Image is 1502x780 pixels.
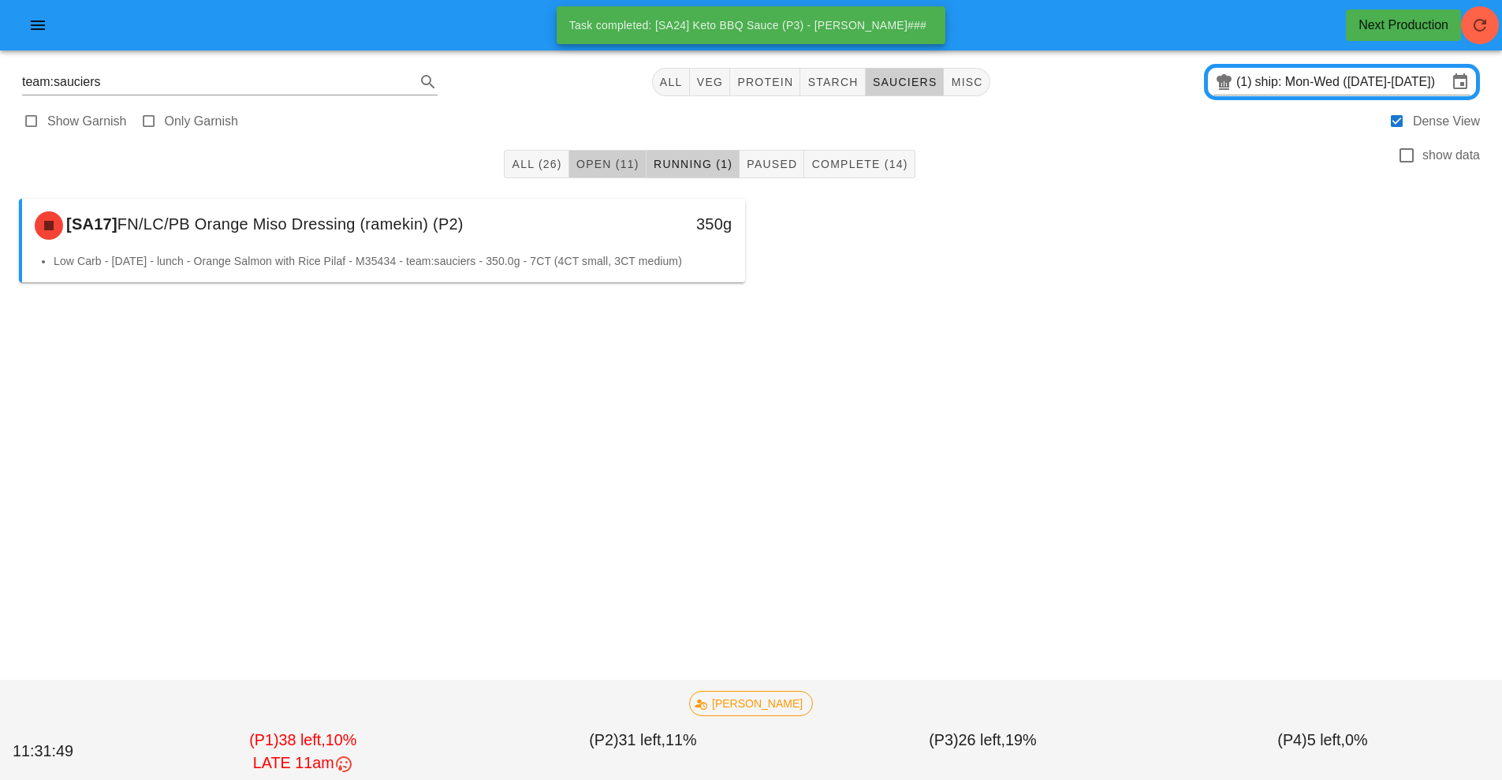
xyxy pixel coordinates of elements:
[804,150,915,178] button: Complete (14)
[1359,16,1448,35] div: Next Production
[572,211,732,237] div: 350g
[117,215,464,233] span: FN/LC/PB Orange Miso Dressing (ramekin) (P2)
[647,150,740,178] button: Running (1)
[576,158,639,170] span: Open (11)
[659,76,683,88] span: All
[950,76,982,88] span: misc
[872,76,937,88] span: sauciers
[1236,74,1255,90] div: (1)
[944,68,990,96] button: misc
[165,114,238,129] label: Only Garnish
[511,158,561,170] span: All (26)
[54,252,732,270] li: Low Carb - [DATE] - lunch - Orange Salmon with Rice Pilaf - M35434 - team:sauciers - 350.0g - 7CT...
[63,215,117,233] span: [SA17]
[746,158,797,170] span: Paused
[504,150,568,178] button: All (26)
[652,68,690,96] button: All
[866,68,945,96] button: sauciers
[690,68,731,96] button: veg
[811,158,908,170] span: Complete (14)
[736,76,793,88] span: protein
[800,68,865,96] button: starch
[569,150,647,178] button: Open (11)
[653,158,732,170] span: Running (1)
[1413,114,1480,129] label: Dense View
[696,76,724,88] span: veg
[730,68,800,96] button: protein
[47,114,127,129] label: Show Garnish
[807,76,858,88] span: starch
[1422,147,1480,163] label: show data
[740,150,804,178] button: Paused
